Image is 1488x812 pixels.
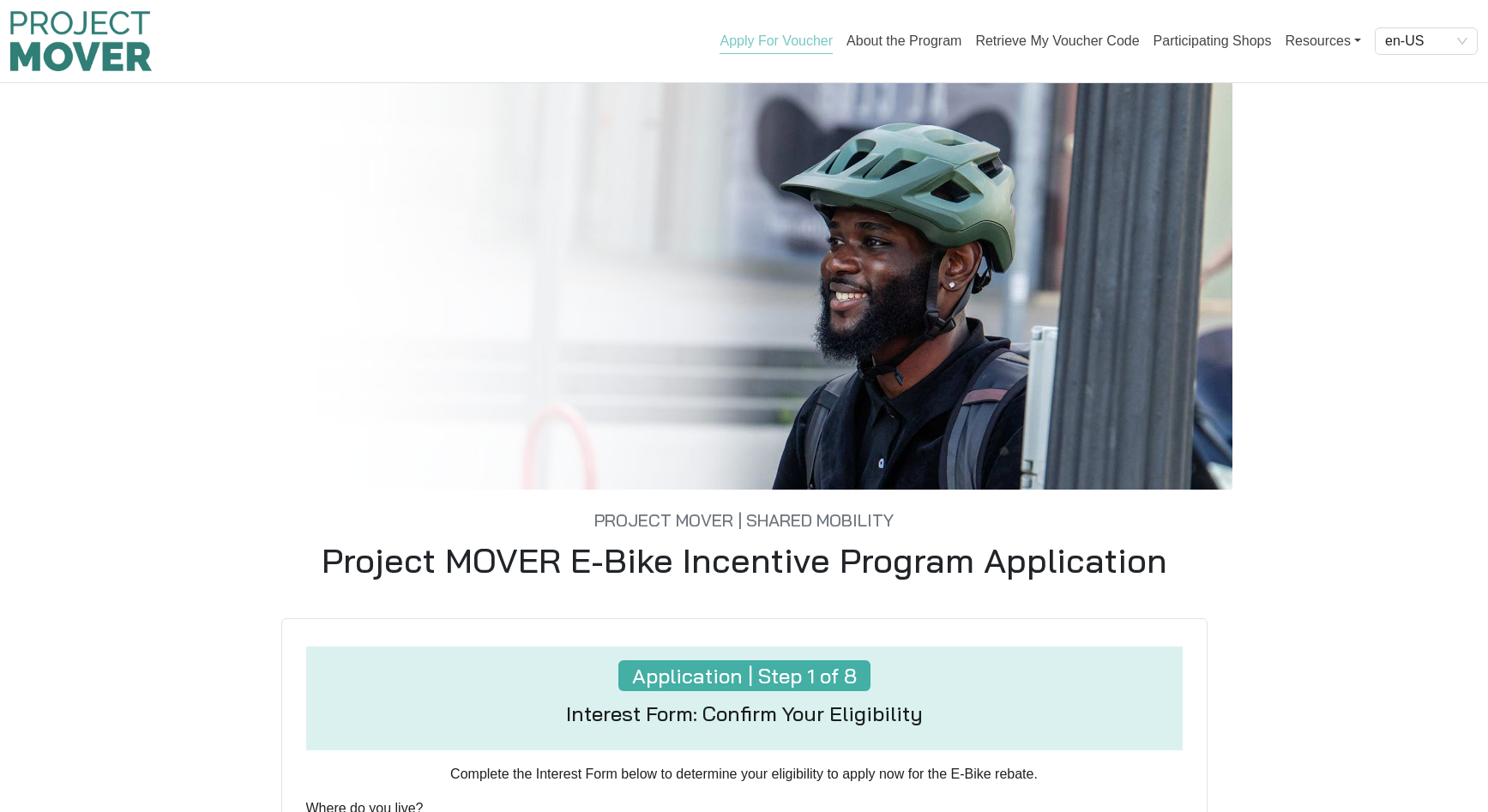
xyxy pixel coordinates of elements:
[618,660,871,692] h4: Application | Step 1 of 8
[306,764,1183,785] p: Complete the Interest Form below to determine your eligibility to apply now for the E-Bike rebate.
[1154,33,1272,48] a: Participating Shops
[199,490,1290,531] h5: Project MOVER | Shared Mobility
[199,539,1290,580] h1: Project MOVER E-Bike Incentive Program Application
[1285,24,1361,58] a: Resources
[1385,28,1467,54] span: en-US
[720,33,833,54] a: Apply For Voucher
[199,83,1290,490] img: Consumer0.jpg
[566,701,923,726] h4: Interest Form: Confirm Your Eligibility
[10,11,152,71] img: Program logo
[975,33,1139,48] a: Retrieve My Voucher Code
[846,33,961,48] a: About the Program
